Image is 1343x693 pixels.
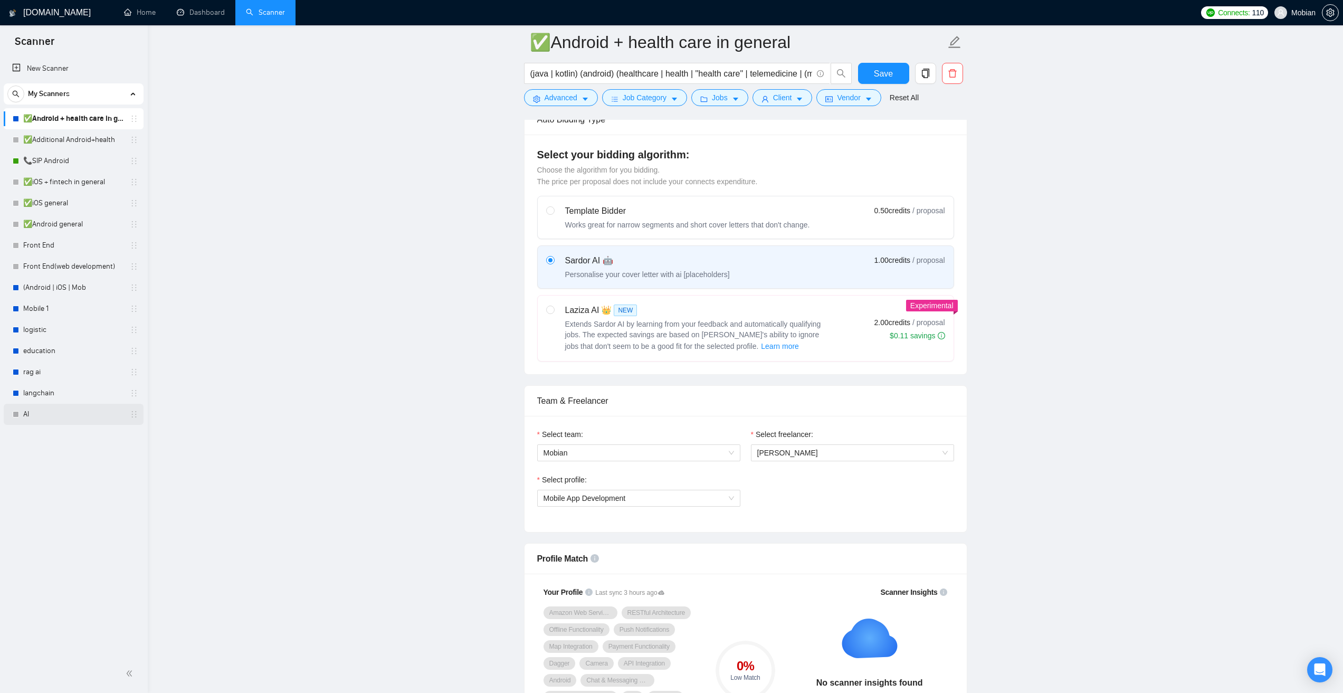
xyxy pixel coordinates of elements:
span: Profile Match [537,554,588,563]
span: bars [611,95,618,103]
span: delete [942,69,963,78]
span: search [831,69,851,78]
button: Save [858,63,909,84]
span: caret-down [671,95,678,103]
span: Scanner Insights [880,588,937,596]
a: ✅Android + health care in general [23,108,123,129]
a: (Android | iOS | Mob [23,277,123,298]
button: copy [915,63,936,84]
span: info-circle [590,554,599,563]
span: Extends Sardor AI by learning from your feedback and automatically qualifying jobs. The expected ... [565,320,821,350]
a: ✅Android general [23,214,123,235]
span: info-circle [938,332,945,339]
span: Job Category [623,92,666,103]
span: holder [130,157,138,165]
span: caret-down [732,95,739,103]
span: info-circle [817,70,824,77]
a: langchain [23,383,123,404]
a: homeHome [124,8,156,17]
span: holder [130,305,138,313]
a: AI [23,404,123,425]
span: holder [130,220,138,229]
span: Push Notifications [620,625,669,634]
li: My Scanners [4,83,144,425]
span: My Scanners [28,83,70,105]
span: caret-down [865,95,872,103]
span: Chat & Messaging Software [586,676,649,685]
a: ✅Additional Android+health [23,129,123,150]
span: API Integration [624,659,665,668]
button: barsJob Categorycaret-down [602,89,687,106]
div: Open Intercom Messenger [1307,657,1332,682]
span: search [8,90,24,98]
span: user [1277,9,1284,16]
span: holder [130,410,138,419]
span: 2.00 credits [874,317,910,328]
a: Front End(web development) [23,256,123,277]
a: logistic [23,319,123,340]
span: holder [130,283,138,292]
span: Last sync 3 hours ago [595,588,664,598]
span: holder [130,262,138,271]
span: info-circle [940,588,947,596]
label: Select team: [537,429,583,440]
span: holder [130,136,138,144]
button: search [7,86,24,102]
button: setting [1322,4,1339,21]
button: search [831,63,852,84]
a: Front End [23,235,123,256]
span: Advanced [545,92,577,103]
span: caret-down [796,95,803,103]
div: Personalise your cover letter with ai [placeholders] [565,269,730,280]
span: Map Integration [549,642,593,651]
span: Learn more [761,340,799,352]
button: userClientcaret-down [753,89,813,106]
span: / proposal [912,255,945,265]
span: / proposal [912,205,945,216]
span: Scanner [6,34,63,56]
span: Select profile: [542,474,587,486]
span: Mobian [544,445,734,461]
span: / proposal [912,317,945,328]
div: Sardor AI 🤖 [565,254,730,267]
span: 0.50 credits [874,205,910,216]
span: info-circle [585,588,593,596]
a: setting [1322,8,1339,17]
div: $0.11 savings [890,330,945,341]
span: Android [549,676,571,685]
label: Select freelancer: [751,429,813,440]
span: Amazon Web Services [549,609,612,617]
button: delete [942,63,963,84]
span: holder [130,368,138,376]
div: Template Bidder [565,205,810,217]
span: user [761,95,769,103]
span: setting [533,95,540,103]
span: Experimental [910,301,954,310]
span: RESTful Architecture [627,609,685,617]
span: folder [700,95,708,103]
span: 110 [1252,7,1264,18]
a: dashboardDashboard [177,8,225,17]
span: holder [130,199,138,207]
li: New Scanner [4,58,144,79]
span: Camera [585,659,607,668]
a: Reset All [890,92,919,103]
input: Search Freelance Jobs... [530,67,812,80]
span: Offline Functionality [549,625,604,634]
span: 👑 [601,304,612,317]
span: Dagger [549,659,570,668]
span: holder [130,389,138,397]
a: ✅iOS general [23,193,123,214]
span: Payment Functionality [608,642,670,651]
span: [PERSON_NAME] [757,449,818,457]
a: New Scanner [12,58,135,79]
button: idcardVendorcaret-down [816,89,881,106]
span: Jobs [712,92,728,103]
span: holder [130,241,138,250]
img: logo [9,5,16,22]
strong: No scanner insights found [816,678,923,687]
span: Client [773,92,792,103]
span: caret-down [582,95,589,103]
a: searchScanner [246,8,285,17]
span: holder [130,326,138,334]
